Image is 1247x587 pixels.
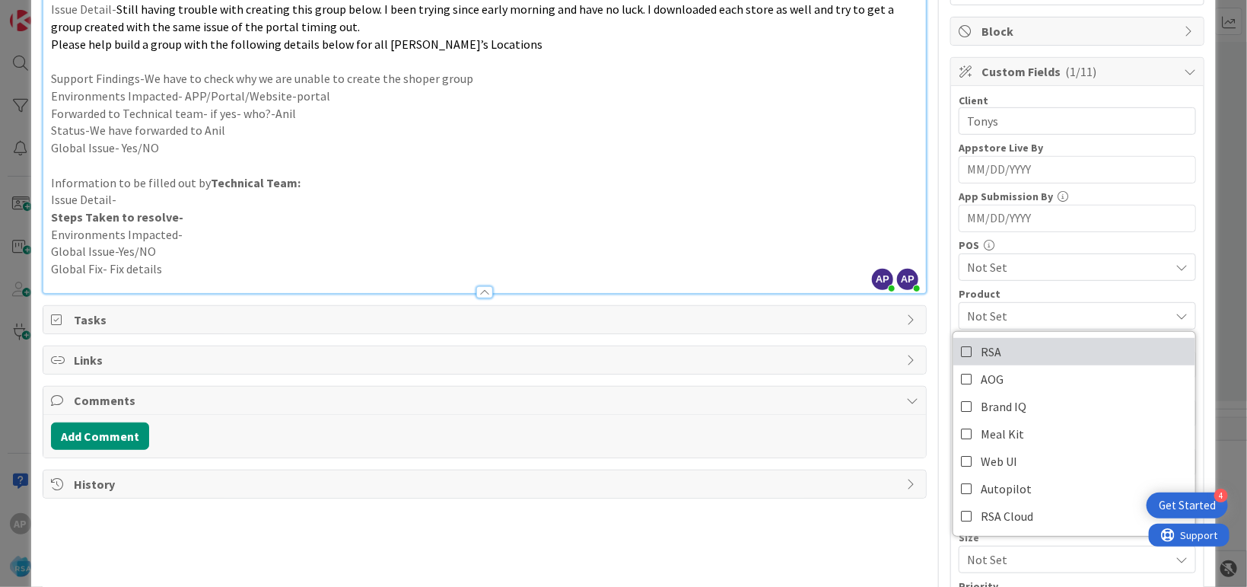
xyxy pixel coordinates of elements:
[953,393,1195,420] a: Brand IQ
[51,191,918,209] p: Issue Detail-
[51,139,918,157] p: Global Issue- Yes/NO
[51,37,542,52] span: Please help build a group with the following details below for all [PERSON_NAME]’s Locations
[953,365,1195,393] a: AOG
[953,448,1195,475] a: Web UI
[872,269,893,290] span: AP
[74,351,899,369] span: Links
[51,122,918,139] p: Status-We have forwarded to Anil
[1065,64,1096,79] span: ( 1/11 )
[32,2,69,21] span: Support
[981,340,1001,363] span: RSA
[51,423,149,450] button: Add Comment
[981,450,1017,473] span: Web UI
[959,94,988,107] label: Client
[981,477,1032,500] span: Autopilot
[51,70,918,88] p: Support Findings-We have to check why we are unable to create the shoper group
[51,243,918,260] p: Global Issue-Yes/NO
[967,157,1188,183] input: MM/DD/YYYY
[981,62,1176,81] span: Custom Fields
[74,311,899,329] span: Tasks
[74,475,899,493] span: History
[953,502,1195,530] a: RSA Cloud
[1159,498,1216,513] div: Get Started
[1214,489,1228,502] div: 4
[51,209,183,225] strong: Steps Taken to resolve-
[51,226,918,244] p: Environments Impacted-
[981,368,1004,391] span: AOG
[967,549,1162,570] span: Not Set
[51,2,896,34] span: Still having trouble with creating this group below. I been trying since early morning and have n...
[1147,493,1228,518] div: Open Get Started checklist, remaining modules: 4
[967,307,1169,325] span: Not Set
[897,269,918,290] span: AP
[51,105,918,123] p: Forwarded to Technical team- if yes- who?-Anil
[959,289,1196,299] div: Product
[967,258,1169,276] span: Not Set
[981,22,1176,40] span: Block
[981,395,1026,418] span: Brand IQ
[959,532,1196,543] div: Size
[953,338,1195,365] a: RSA
[51,260,918,278] p: Global Fix- Fix details
[51,88,918,105] p: Environments Impacted- APP/Portal/Website-portal
[981,505,1033,528] span: RSA Cloud
[51,1,918,35] p: Issue Detail-
[967,206,1188,231] input: MM/DD/YYYY
[953,420,1195,448] a: Meal Kit
[74,391,899,410] span: Comments
[953,475,1195,502] a: Autopilot
[981,423,1024,445] span: Meal Kit
[51,174,918,192] p: Information to be filled out by
[211,175,301,190] strong: Technical Team:
[959,191,1196,202] div: App Submission By
[959,240,1196,250] div: POS
[959,142,1196,153] div: Appstore Live By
